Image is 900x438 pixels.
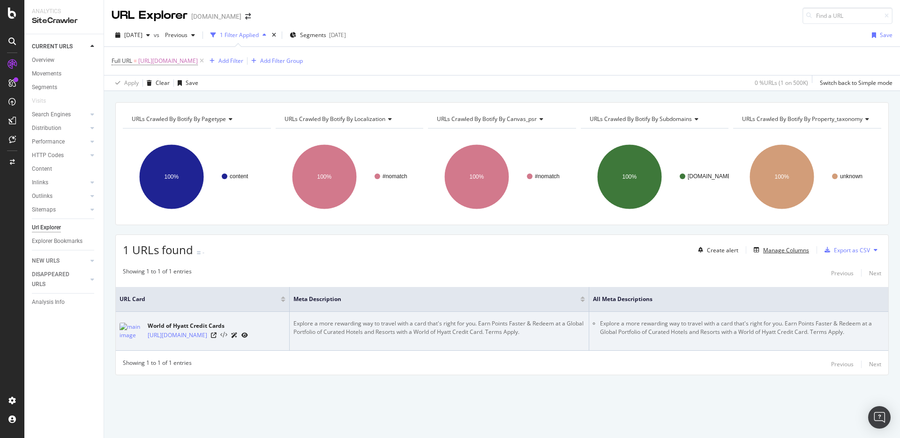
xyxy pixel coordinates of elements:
[130,112,262,127] h4: URLs Crawled By Botify By pagetype
[831,269,854,277] div: Previous
[32,297,65,307] div: Analysis Info
[32,236,82,246] div: Explorer Bookmarks
[32,123,88,133] a: Distribution
[231,330,238,340] a: AI Url Details
[241,330,248,340] a: URL Inspection
[755,79,808,87] div: 0 % URLs ( 1 on 500K )
[138,54,198,68] span: [URL][DOMAIN_NAME]
[32,178,88,188] a: Inlinks
[293,295,566,303] span: Meta Description
[148,331,207,340] a: [URL][DOMAIN_NAME]
[174,76,198,91] button: Save
[293,319,585,336] div: Explore a more rewarding way to travel with a card that's right for you. Earn Points Faster & Red...
[32,270,88,289] a: DISAPPEARED URLS
[869,360,881,368] div: Next
[218,57,243,65] div: Add Filter
[742,115,862,123] span: URLs Crawled By Botify By property_taxonomy
[750,244,809,256] button: Manage Columns
[32,151,64,160] div: HTTP Codes
[802,8,892,24] input: Find a URL
[868,28,892,43] button: Save
[622,174,637,180] text: 100%
[112,28,154,43] button: [DATE]
[820,79,892,87] div: Switch back to Simple mode
[191,12,241,21] div: [DOMAIN_NAME]
[869,359,881,370] button: Next
[435,112,568,127] h4: URLs Crawled By Botify By canvas_psr
[276,136,424,218] svg: A chart.
[32,164,52,174] div: Content
[123,242,193,257] span: 1 URLs found
[831,359,854,370] button: Previous
[880,31,892,39] div: Save
[211,332,217,338] a: Visit Online Page
[590,115,692,123] span: URLs Crawled By Botify By subdomains
[32,69,97,79] a: Movements
[285,115,385,123] span: URLs Crawled By Botify By localization
[329,31,346,39] div: [DATE]
[775,174,789,180] text: 100%
[260,57,303,65] div: Add Filter Group
[821,242,870,257] button: Export as CSV
[733,136,881,218] svg: A chart.
[132,115,226,123] span: URLs Crawled By Botify By pagetype
[32,191,88,201] a: Outlinks
[300,31,326,39] span: Segments
[535,173,560,180] text: #nomatch
[230,173,248,180] text: content
[831,360,854,368] div: Previous
[32,15,96,26] div: SiteCrawler
[32,191,52,201] div: Outlinks
[112,57,132,65] span: Full URL
[32,205,88,215] a: Sitemaps
[581,136,729,218] div: A chart.
[120,323,143,340] img: main image
[32,96,55,106] a: Visits
[202,249,204,257] div: -
[32,236,97,246] a: Explorer Bookmarks
[32,137,65,147] div: Performance
[186,79,198,87] div: Save
[470,174,484,180] text: 100%
[286,28,350,43] button: Segments[DATE]
[123,267,192,279] div: Showing 1 to 1 of 1 entries
[32,205,56,215] div: Sitemaps
[220,31,259,39] div: 1 Filter Applied
[148,322,248,330] div: World of Hyatt Credit Cards
[207,28,270,43] button: 1 Filter Applied
[834,246,870,254] div: Export as CSV
[32,151,88,160] a: HTTP Codes
[206,55,243,67] button: Add Filter
[112,8,187,23] div: URL Explorer
[220,332,227,339] button: View HTML Source
[707,246,738,254] div: Create alert
[32,137,88,147] a: Performance
[123,359,192,370] div: Showing 1 to 1 of 1 entries
[32,96,46,106] div: Visits
[32,110,71,120] div: Search Engines
[123,136,271,218] svg: A chart.
[32,178,48,188] div: Inlinks
[124,79,139,87] div: Apply
[32,123,61,133] div: Distribution
[112,76,139,91] button: Apply
[32,8,96,15] div: Analytics
[32,83,97,92] a: Segments
[600,319,885,336] li: Explore a more rewarding way to travel with a card that's right for you. Earn Points Faster & Red...
[161,28,199,43] button: Previous
[270,30,278,40] div: times
[428,136,576,218] div: A chart.
[165,174,179,180] text: 100%
[247,55,303,67] button: Add Filter Group
[161,31,187,39] span: Previous
[32,223,61,233] div: Url Explorer
[134,57,137,65] span: =
[143,76,170,91] button: Clear
[382,173,407,180] text: #nomatch
[32,42,88,52] a: CURRENT URLS
[156,79,170,87] div: Clear
[32,69,61,79] div: Movements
